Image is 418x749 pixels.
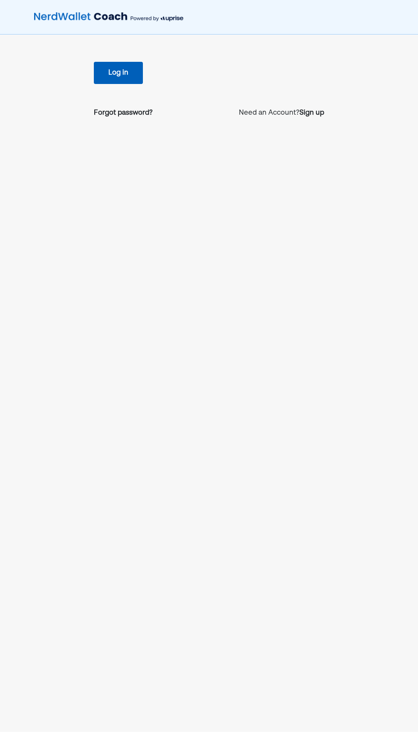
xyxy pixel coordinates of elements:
[239,108,324,118] p: Need an Account?
[94,62,143,84] button: Log in
[94,108,153,118] a: Forgot password?
[299,108,324,118] a: Sign up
